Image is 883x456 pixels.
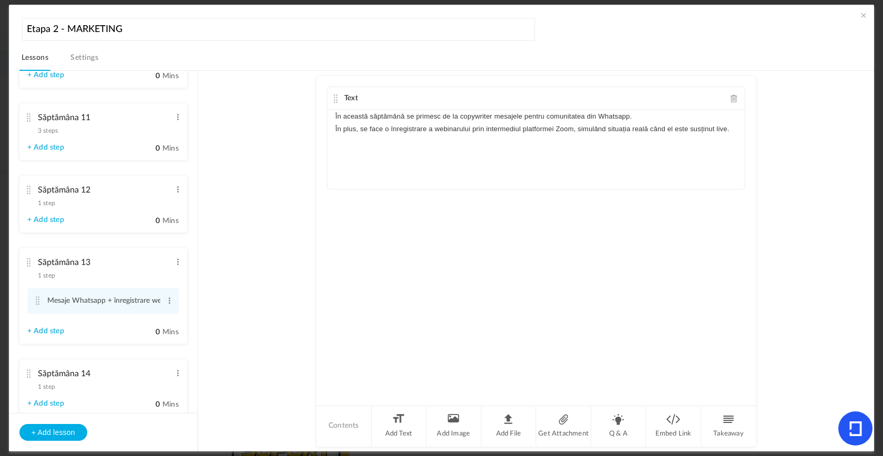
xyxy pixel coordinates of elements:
li: Embed Link [646,406,701,446]
li: Q & A [591,406,646,446]
li: Add Text [372,406,427,446]
span: Mins [162,72,179,80]
li: Add File [481,406,537,446]
input: Mins [134,216,160,226]
li: Takeaway [701,406,756,446]
span: Mins [162,217,179,225]
span: Mins [162,328,179,336]
p: În această săptămână se primesc de la copywriter mesajele pentru comunitatea din Whatsapp. [335,110,737,123]
span: Mins [162,401,179,408]
span: Mins [162,145,179,152]
input: Mins [134,144,160,154]
input: Mins [134,400,160,410]
li: Add Image [426,406,481,446]
input: Mins [134,327,160,337]
span: Text [344,94,358,102]
li: Contents [316,406,372,446]
input: Mins [134,71,160,81]
p: În plus, se face o înregistrare a webinarului prin intermediul platformei Zoom, simulând situația... [335,123,737,135]
li: Get Attachment [536,406,591,446]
